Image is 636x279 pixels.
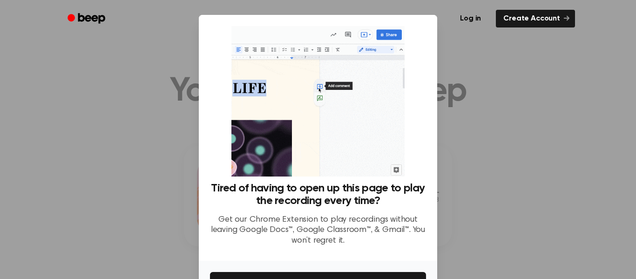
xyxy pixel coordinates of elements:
a: Create Account [496,10,575,27]
a: Log in [451,8,490,29]
p: Get our Chrome Extension to play recordings without leaving Google Docs™, Google Classroom™, & Gm... [210,215,426,246]
h3: Tired of having to open up this page to play the recording every time? [210,182,426,207]
a: Beep [61,10,114,28]
img: Beep extension in action [231,26,404,177]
